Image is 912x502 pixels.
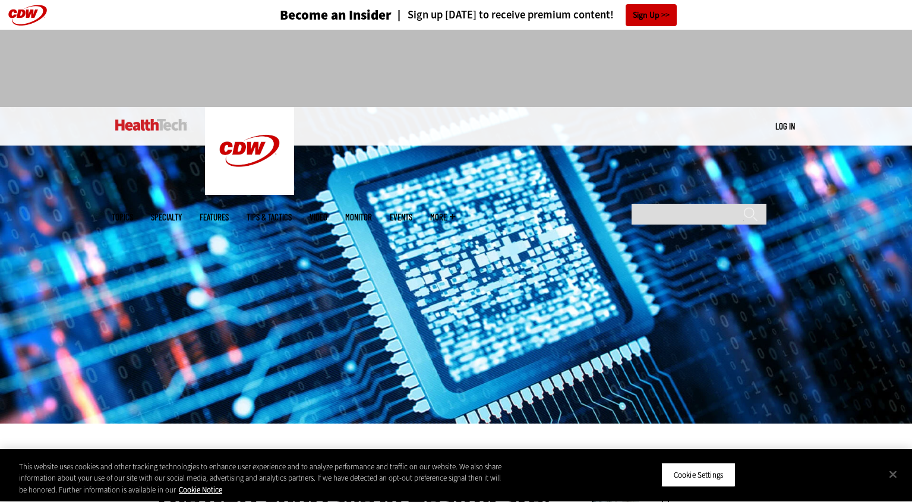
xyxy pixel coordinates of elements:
[345,213,372,222] a: MonITor
[392,10,614,21] a: Sign up [DATE] to receive premium content!
[205,185,294,198] a: CDW
[661,462,736,487] button: Cookie Settings
[235,8,392,22] a: Become an Insider
[430,213,455,222] span: More
[310,213,327,222] a: Video
[200,213,229,222] a: Features
[626,4,677,26] a: Sign Up
[247,213,292,222] a: Tips & Tactics
[775,120,795,132] div: User menu
[112,213,133,222] span: Topics
[205,107,294,195] img: Home
[179,485,222,495] a: More information about your privacy
[151,213,182,222] span: Specialty
[775,121,795,131] a: Log in
[880,461,906,487] button: Close
[280,8,392,22] h3: Become an Insider
[390,213,412,222] a: Events
[19,461,501,496] div: This website uses cookies and other tracking technologies to enhance user experience and to analy...
[240,42,673,95] iframe: advertisement
[115,119,187,131] img: Home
